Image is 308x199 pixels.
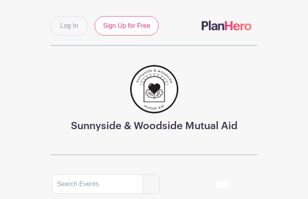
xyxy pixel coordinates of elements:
[71,120,238,132] h3: Sunnyside & Woodside Mutual Aid
[202,21,252,30] img: logo-507f7623f17ff9eddc593b1ce0a138ce2505c220e1c5a4e2b4648c50719b7d32.svg
[50,16,88,36] a: Log In
[216,181,256,187] div: order and view
[95,16,159,36] a: Sign Up for Free
[52,174,143,194] input: Search Events
[130,65,178,113] img: 256.png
